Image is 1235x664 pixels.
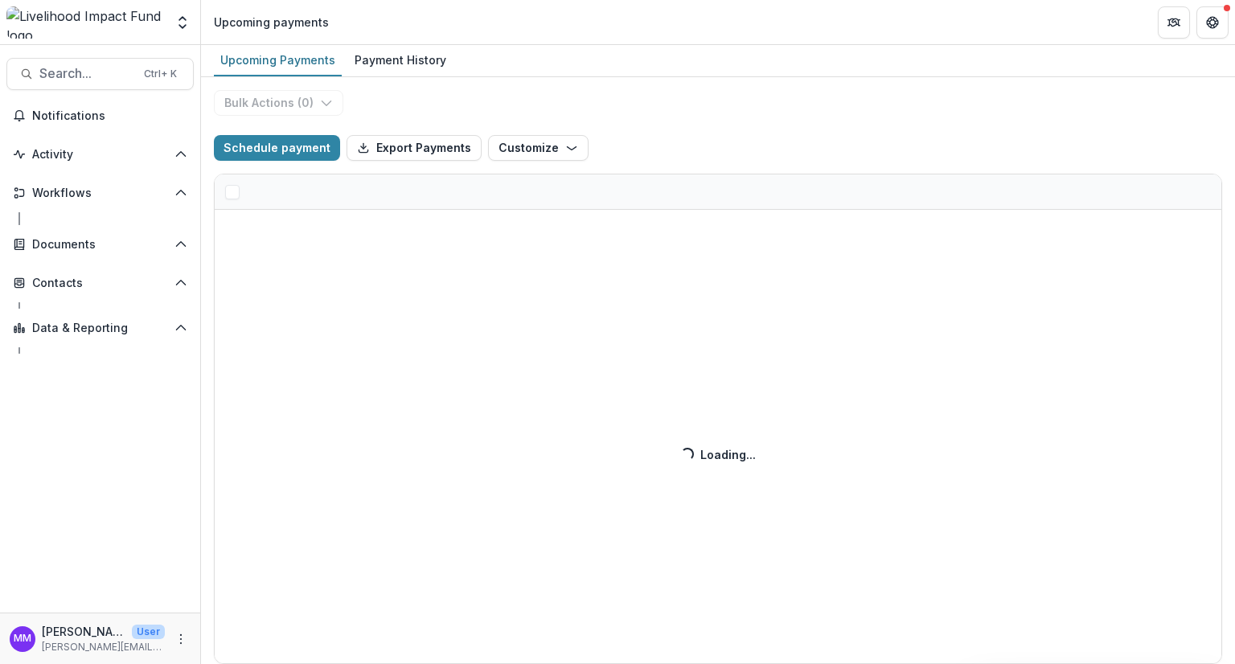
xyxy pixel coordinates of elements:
[39,66,134,81] span: Search...
[14,633,31,644] div: Miriam Mwangi
[6,232,194,257] button: Open Documents
[214,14,329,31] div: Upcoming payments
[348,45,453,76] a: Payment History
[32,277,168,290] span: Contacts
[32,322,168,335] span: Data & Reporting
[214,45,342,76] a: Upcoming Payments
[6,103,194,129] button: Notifications
[141,65,180,83] div: Ctrl + K
[214,48,342,72] div: Upcoming Payments
[32,109,187,123] span: Notifications
[42,640,165,654] p: [PERSON_NAME][EMAIL_ADDRESS][DOMAIN_NAME]
[6,180,194,206] button: Open Workflows
[6,58,194,90] button: Search...
[6,270,194,296] button: Open Contacts
[207,10,335,34] nav: breadcrumb
[6,6,165,39] img: Livelihood Impact Fund logo
[171,6,194,39] button: Open entity switcher
[32,238,168,252] span: Documents
[132,625,165,639] p: User
[42,623,125,640] p: [PERSON_NAME]
[348,48,453,72] div: Payment History
[32,148,168,162] span: Activity
[6,315,194,341] button: Open Data & Reporting
[214,90,343,116] button: Bulk Actions (0)
[171,629,191,649] button: More
[32,186,168,200] span: Workflows
[6,141,194,167] button: Open Activity
[1196,6,1229,39] button: Get Help
[1158,6,1190,39] button: Partners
